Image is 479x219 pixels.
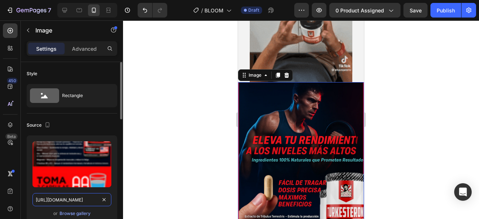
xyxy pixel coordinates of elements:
span: BLOOM [204,7,223,14]
img: preview-image [32,141,111,187]
button: Publish [430,3,461,18]
span: Draft [248,7,259,14]
div: Beta [5,134,18,139]
iframe: Design area [238,20,364,219]
span: / [201,7,203,14]
input: https://example.com/image.jpg [32,193,111,206]
div: Open Intercom Messenger [454,183,472,201]
p: Image [35,26,97,35]
div: Publish [437,7,455,14]
div: Undo/Redo [138,3,167,18]
p: Advanced [72,45,97,53]
div: Browse gallery [60,210,91,217]
button: 7 [3,3,54,18]
div: 450 [7,78,18,84]
div: Style [27,70,37,77]
span: 0 product assigned [336,7,384,14]
div: Source [27,120,52,130]
p: 7 [48,6,51,15]
div: Rectangle [62,87,107,104]
p: Settings [36,45,57,53]
span: or [53,209,58,218]
span: Save [410,7,422,14]
button: Save [403,3,428,18]
button: Browse gallery [59,210,91,217]
button: 0 product assigned [329,3,401,18]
